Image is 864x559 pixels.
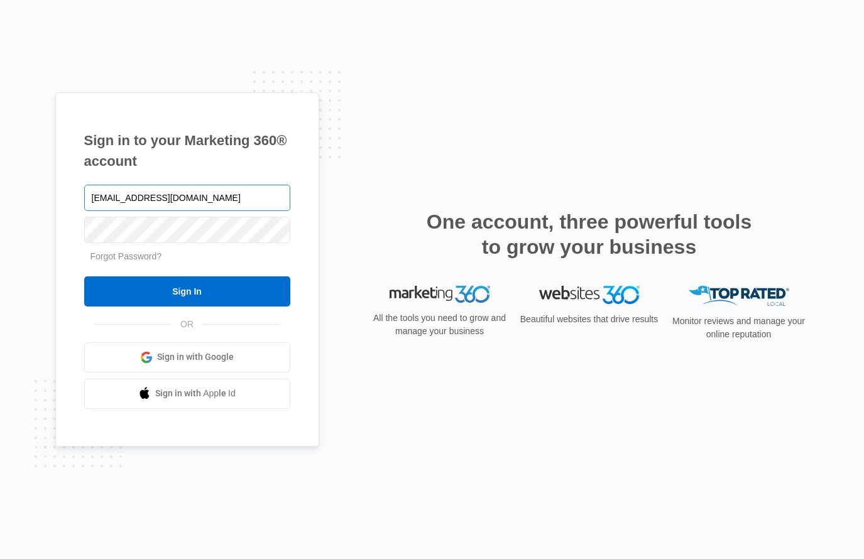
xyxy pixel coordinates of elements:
[155,387,236,400] span: Sign in with Apple Id
[84,276,290,307] input: Sign In
[84,130,290,171] h1: Sign in to your Marketing 360® account
[84,379,290,409] a: Sign in with Apple Id
[84,342,290,372] a: Sign in with Google
[519,313,660,326] p: Beautiful websites that drive results
[90,251,162,261] a: Forgot Password?
[390,286,490,303] img: Marketing 360
[689,286,789,307] img: Top Rated Local
[369,312,510,338] p: All the tools you need to grow and manage your business
[157,350,234,364] span: Sign in with Google
[539,286,640,304] img: Websites 360
[423,209,756,259] h2: One account, three powerful tools to grow your business
[669,315,809,341] p: Monitor reviews and manage your online reputation
[172,318,202,331] span: OR
[84,185,290,211] input: Email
